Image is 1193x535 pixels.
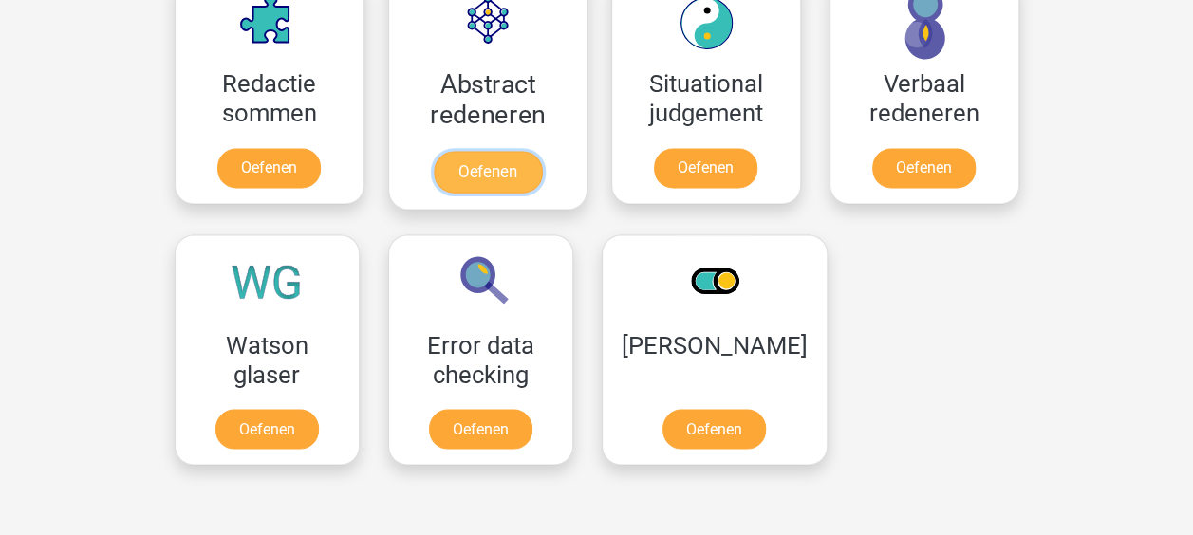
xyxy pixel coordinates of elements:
[872,148,976,188] a: Oefenen
[217,148,321,188] a: Oefenen
[215,409,319,449] a: Oefenen
[433,151,541,193] a: Oefenen
[429,409,532,449] a: Oefenen
[654,148,757,188] a: Oefenen
[662,409,766,449] a: Oefenen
